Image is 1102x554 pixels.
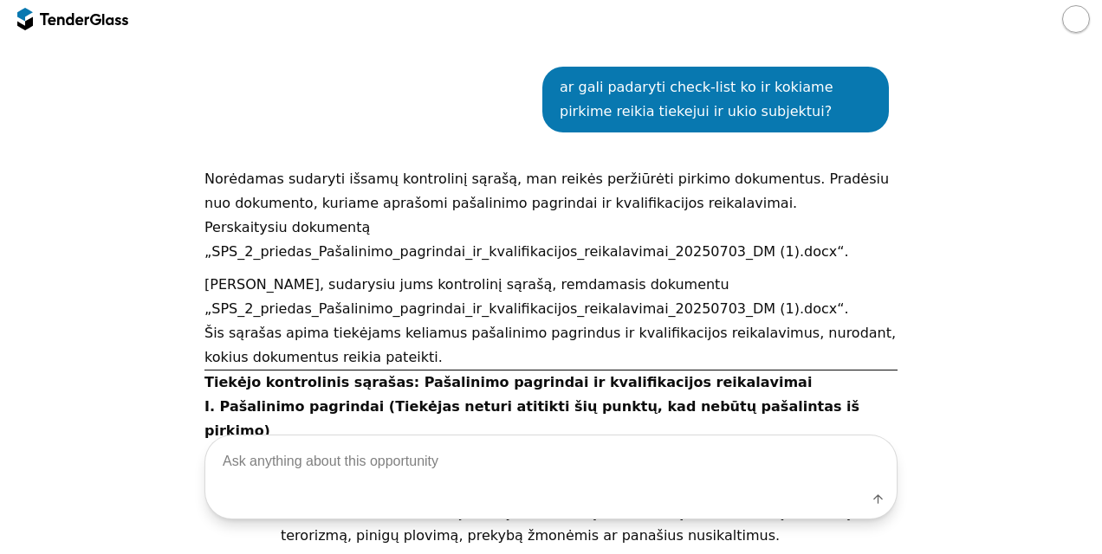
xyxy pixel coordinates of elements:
[204,374,812,390] strong: Tiekėjo kontrolinis sąrašas: Pašalinimo pagrindai ir kvalifikacijos reikalavimai
[204,273,898,321] p: [PERSON_NAME], sudarysiu jums kontrolinį sąrašą, remdamasis dokumentu „SPS_2_priedas_Pašalinimo_p...
[204,167,898,216] p: Norėdamas sudaryti išsamų kontrolinį sąrašą, man reikės peržiūrėti pirkimo dokumentus. Pradėsiu n...
[560,75,872,124] div: ar gali padaryti check-list ko ir kokiame pirkime reikia tiekejui ir ukio subjektui?
[204,398,859,439] strong: I. Pašalinimo pagrindai (Tiekėjas neturi atitikti šių punktų, kad nebūtų pašalintas iš pirkimo)
[204,321,898,370] p: Šis sąrašas apima tiekėjams keliamus pašalinimo pagrindus ir kvalifikacijos reikalavimus, nurodan...
[204,216,898,264] p: Perskaitysiu dokumentą „SPS_2_priedas_Pašalinimo_pagrindai_ir_kvalifikacijos_reikalavimai_2025070...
